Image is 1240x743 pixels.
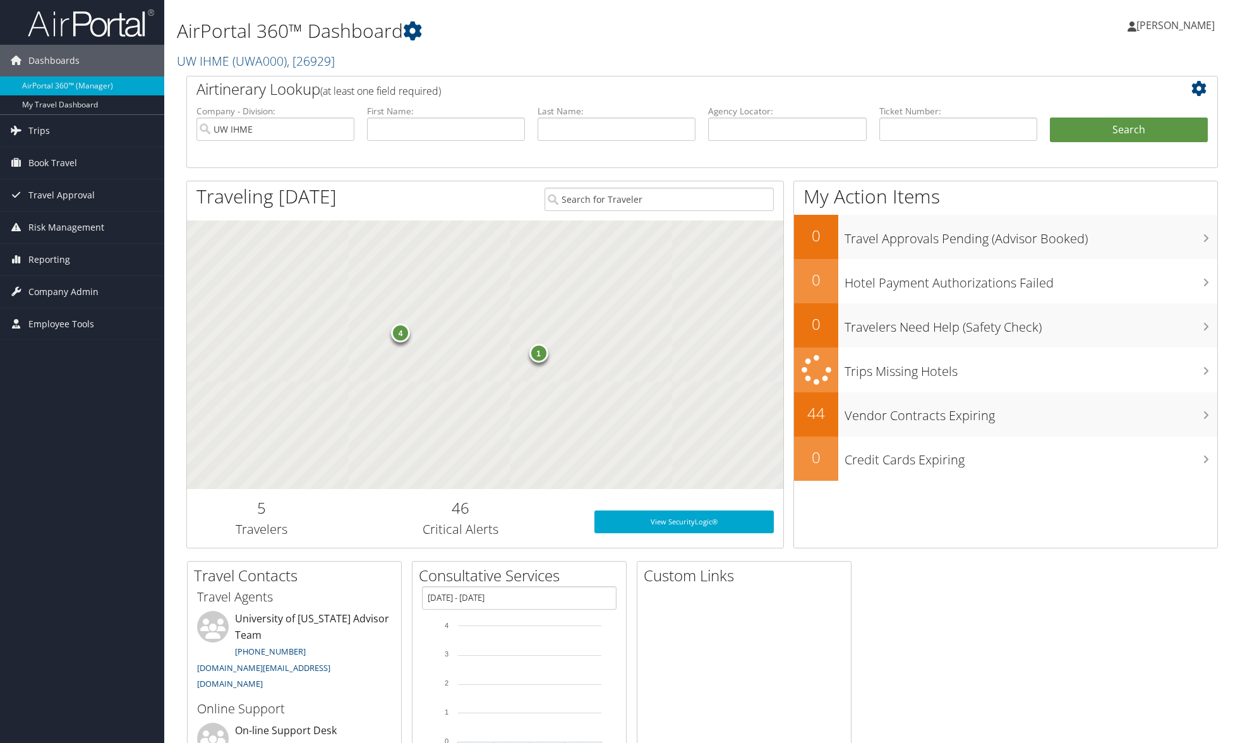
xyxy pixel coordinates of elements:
[391,323,410,342] div: 4
[28,212,104,243] span: Risk Management
[197,662,330,690] a: [DOMAIN_NAME][EMAIL_ADDRESS][DOMAIN_NAME]
[794,347,1217,392] a: Trips Missing Hotels
[794,269,838,291] h2: 0
[845,268,1217,292] h3: Hotel Payment Authorizations Failed
[232,52,287,69] span: ( UWA000 )
[445,679,448,687] tspan: 2
[196,78,1122,100] h2: Airtinerary Lookup
[879,105,1037,118] label: Ticket Number:
[194,565,401,586] h2: Travel Contacts
[794,392,1217,437] a: 44Vendor Contracts Expiring
[28,244,70,275] span: Reporting
[320,84,441,98] span: (at least one field required)
[594,510,774,533] a: View SecurityLogic®
[708,105,866,118] label: Agency Locator:
[235,646,306,657] a: [PHONE_NUMBER]
[794,437,1217,481] a: 0Credit Cards Expiring
[794,183,1217,210] h1: My Action Items
[346,521,575,538] h3: Critical Alerts
[445,708,448,716] tspan: 1
[28,179,95,211] span: Travel Approval
[28,276,99,308] span: Company Admin
[845,445,1217,469] h3: Credit Cards Expiring
[794,259,1217,303] a: 0Hotel Payment Authorizations Failed
[177,18,877,44] h1: AirPortal 360™ Dashboard
[28,45,80,76] span: Dashboards
[28,115,50,147] span: Trips
[197,700,392,718] h3: Online Support
[529,344,548,363] div: 1
[28,308,94,340] span: Employee Tools
[367,105,525,118] label: First Name:
[794,303,1217,347] a: 0Travelers Need Help (Safety Check)
[445,622,448,629] tspan: 4
[445,650,448,658] tspan: 3
[196,183,337,210] h1: Traveling [DATE]
[1050,118,1208,143] button: Search
[197,588,392,606] h3: Travel Agents
[794,402,838,424] h2: 44
[191,611,398,695] li: University of [US_STATE] Advisor Team
[28,8,154,38] img: airportal-logo.png
[794,447,838,468] h2: 0
[196,521,327,538] h3: Travelers
[644,565,851,586] h2: Custom Links
[545,188,774,211] input: Search for Traveler
[845,224,1217,248] h3: Travel Approvals Pending (Advisor Booked)
[196,497,327,519] h2: 5
[419,565,626,586] h2: Consultative Services
[794,313,838,335] h2: 0
[794,215,1217,259] a: 0Travel Approvals Pending (Advisor Booked)
[196,105,354,118] label: Company - Division:
[177,52,335,69] a: UW IHME
[845,312,1217,336] h3: Travelers Need Help (Safety Check)
[287,52,335,69] span: , [ 26929 ]
[794,225,838,246] h2: 0
[1128,6,1227,44] a: [PERSON_NAME]
[845,356,1217,380] h3: Trips Missing Hotels
[1136,18,1215,32] span: [PERSON_NAME]
[538,105,695,118] label: Last Name:
[28,147,77,179] span: Book Travel
[346,497,575,519] h2: 46
[845,401,1217,425] h3: Vendor Contracts Expiring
